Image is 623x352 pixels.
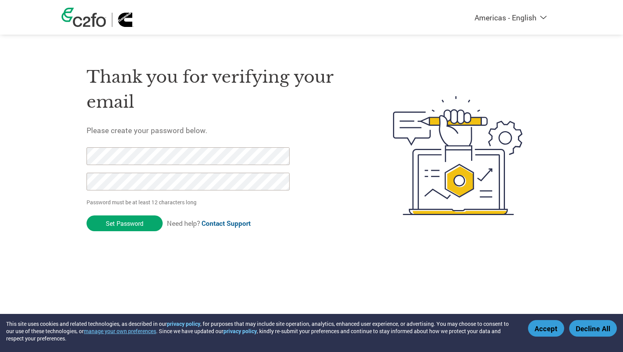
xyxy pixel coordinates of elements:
[202,219,251,228] a: Contact Support
[87,65,356,114] h1: Thank you for verifying your email
[62,8,106,27] img: c2fo logo
[87,125,356,135] h5: Please create your password below.
[223,327,257,335] a: privacy policy
[87,198,292,206] p: Password must be at least 12 characters long
[84,327,156,335] button: manage your own preferences
[6,320,517,342] div: This site uses cookies and related technologies, as described in our , for purposes that may incl...
[167,219,251,228] span: Need help?
[528,320,564,337] button: Accept
[569,320,617,337] button: Decline All
[87,215,163,231] input: Set Password
[167,320,200,327] a: privacy policy
[379,54,537,258] img: create-password
[118,13,133,27] img: Cummins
